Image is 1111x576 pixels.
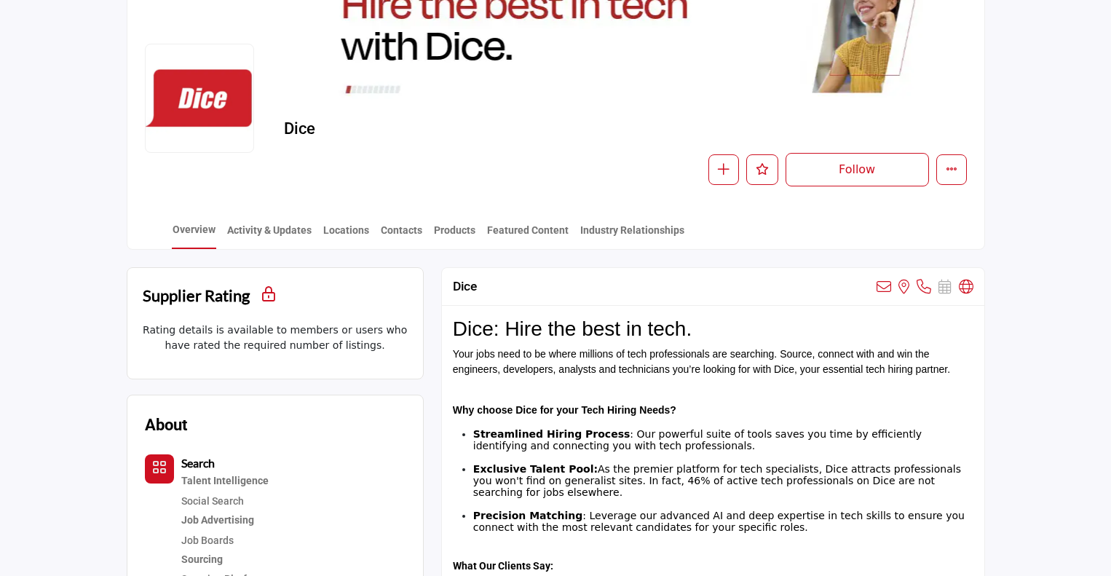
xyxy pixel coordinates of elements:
[486,223,569,248] a: Featured Content
[936,154,967,185] button: More details
[453,317,692,340] span: Dice: Hire the best in tech.
[181,551,270,569] a: Sourcing
[181,456,215,470] b: Search
[473,510,965,533] span: : Leverage our advanced AI and deep expertise in tech skills to ensure you connect with the most ...
[143,323,408,353] p: Rating details is available to members or users who have rated the required number of listings.
[473,463,961,498] span: As the premier platform for tech specialists, Dice attracts professionals you won't find on gener...
[473,463,598,475] strong: Exclusive Talent Pool:
[181,472,270,491] a: Talent Intelligence
[433,223,476,248] a: Products
[473,510,582,521] strong: Precision Matching
[181,534,234,546] a: Job Boards
[181,495,244,507] a: Social Search
[145,413,187,437] h2: About
[181,511,270,530] a: Job Advertising
[786,153,929,186] button: Follow
[226,223,312,248] a: Activity & Updates
[181,551,270,569] div: Strategies and tools for identifying and engaging potential candidates for specific job openings.
[284,119,684,138] h2: Dice
[746,154,778,185] button: Like
[453,560,553,572] strong: What Our Clients Say:
[172,222,216,249] a: Overview
[143,283,250,307] h2: Supplier Rating
[181,472,270,491] div: Intelligence and data-driven insights for making informed decisions in talent acquisition and wor...
[453,404,676,416] strong: Why choose Dice for your Tech Hiring Needs?
[453,348,950,375] span: Your jobs need to be where millions of tech professionals are searching. Source, connect with and...
[181,458,215,470] a: Search
[380,223,423,248] a: Contacts
[473,428,922,451] span: : Our powerful suite of tools saves you time by efficiently identifying and connecting you with t...
[580,223,685,248] a: Industry Relationships
[181,511,270,530] div: Platforms and strategies for advertising job openings to attract a wide range of qualified candid...
[453,279,477,294] h2: Dice
[323,223,370,248] a: Locations
[145,454,174,484] button: Category Icon
[473,428,630,440] strong: Streamlined Hiring Process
